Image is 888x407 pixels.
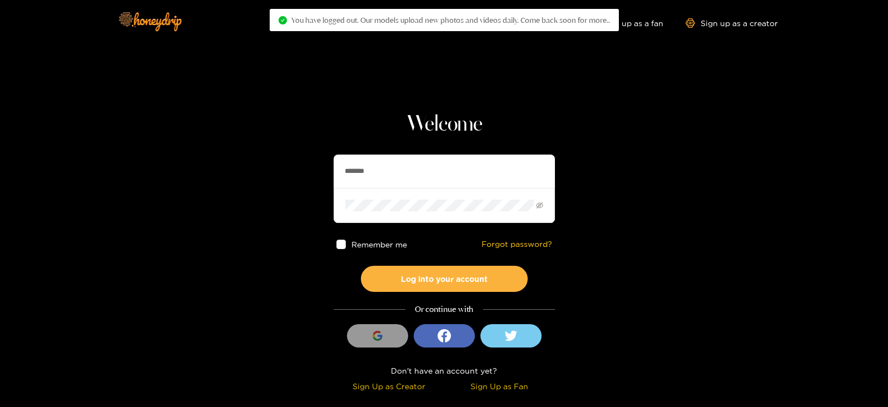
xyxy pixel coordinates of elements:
span: You have logged out. Our models upload new photos and videos daily. Come back soon for more.. [291,16,610,24]
a: Sign up as a fan [587,18,663,28]
div: Don't have an account yet? [334,364,555,377]
button: Log into your account [361,266,528,292]
div: Sign Up as Fan [447,380,552,393]
a: Sign up as a creator [686,18,778,28]
div: Or continue with [334,303,555,316]
h1: Welcome [334,111,555,138]
span: check-circle [279,16,287,24]
div: Sign Up as Creator [336,380,441,393]
a: Forgot password? [482,240,552,249]
span: eye-invisible [536,202,543,209]
span: Remember me [351,240,406,249]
